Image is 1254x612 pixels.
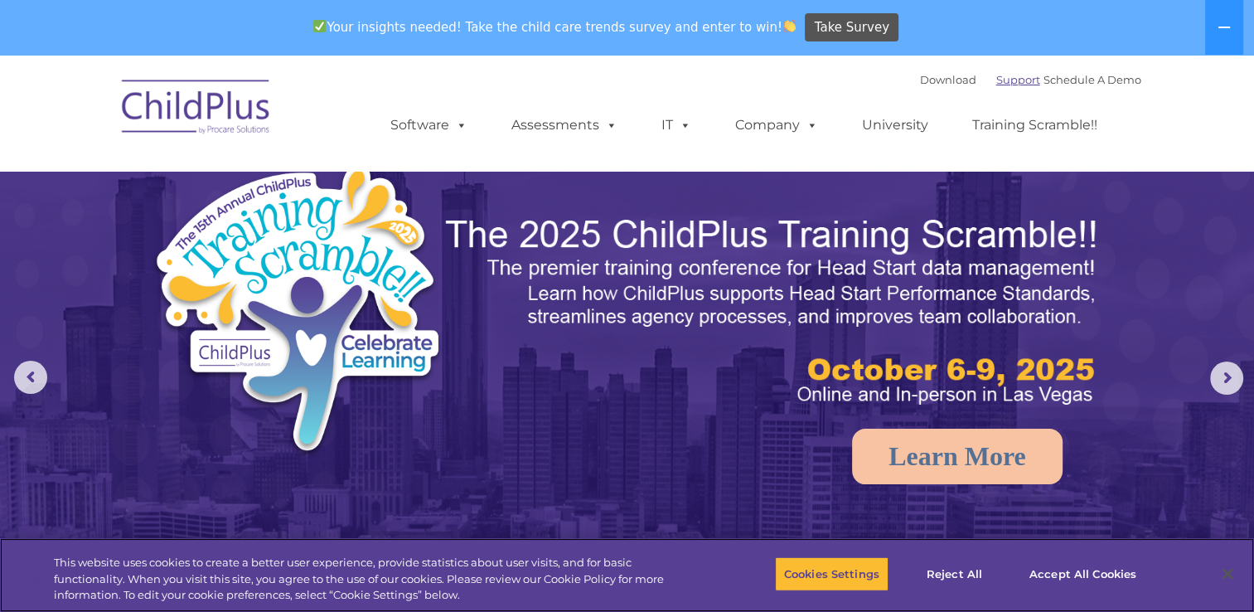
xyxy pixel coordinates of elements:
[374,109,484,142] a: Software
[230,109,281,122] span: Last name
[783,20,796,32] img: 👏
[114,68,279,151] img: ChildPlus by Procare Solutions
[645,109,708,142] a: IT
[719,109,835,142] a: Company
[1209,556,1246,592] button: Close
[775,556,888,591] button: Cookies Settings
[815,13,889,42] span: Take Survey
[1020,556,1145,591] button: Accept All Cookies
[805,13,898,42] a: Take Survey
[495,109,634,142] a: Assessments
[920,73,1141,86] font: |
[903,556,1006,591] button: Reject All
[307,11,803,43] span: Your insights needed! Take the child care trends survey and enter to win!
[996,73,1040,86] a: Support
[54,555,690,604] div: This website uses cookies to create a better user experience, provide statistics about user visit...
[956,109,1114,142] a: Training Scramble!!
[1043,73,1141,86] a: Schedule A Demo
[313,20,326,32] img: ✅
[852,429,1063,484] a: Learn More
[845,109,945,142] a: University
[920,73,976,86] a: Download
[230,177,301,190] span: Phone number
